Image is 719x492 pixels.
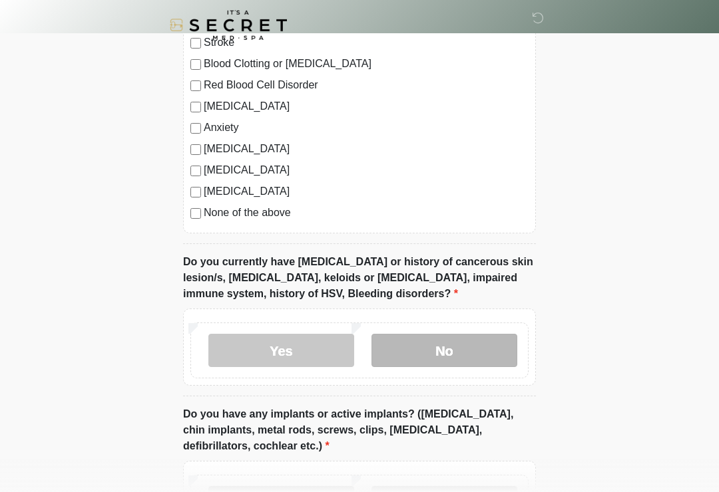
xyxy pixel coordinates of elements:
[204,205,529,221] label: None of the above
[371,334,517,367] label: No
[204,56,529,72] label: Blood Clotting or [MEDICAL_DATA]
[190,208,201,219] input: None of the above
[190,123,201,134] input: Anxiety
[204,184,529,199] label: [MEDICAL_DATA]
[204,98,529,114] label: [MEDICAL_DATA]
[183,406,536,454] label: Do you have any implants or active implants? ([MEDICAL_DATA], chin implants, metal rods, screws, ...
[204,141,529,157] label: [MEDICAL_DATA]
[190,59,201,70] input: Blood Clotting or [MEDICAL_DATA]
[183,254,536,302] label: Do you currently have [MEDICAL_DATA] or history of cancerous skin lesion/s, [MEDICAL_DATA], keloi...
[204,162,529,178] label: [MEDICAL_DATA]
[170,10,287,40] img: It's A Secret Med Spa Logo
[190,144,201,155] input: [MEDICAL_DATA]
[204,120,529,136] label: Anxiety
[208,334,354,367] label: Yes
[190,187,201,197] input: [MEDICAL_DATA]
[190,166,201,176] input: [MEDICAL_DATA]
[190,80,201,91] input: Red Blood Cell Disorder
[190,102,201,112] input: [MEDICAL_DATA]
[204,77,529,93] label: Red Blood Cell Disorder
